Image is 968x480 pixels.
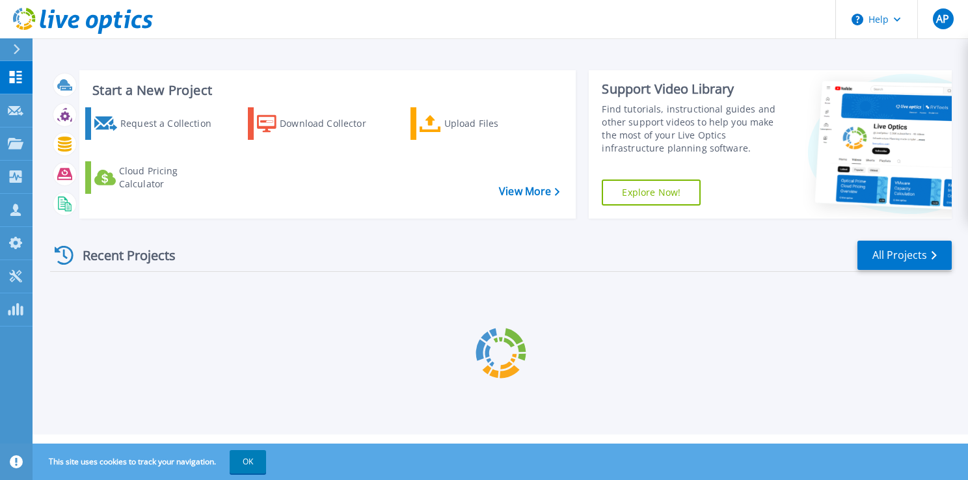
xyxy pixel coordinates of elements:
[248,107,381,140] a: Download Collector
[36,450,266,473] span: This site uses cookies to track your navigation.
[85,161,219,194] a: Cloud Pricing Calculator
[119,165,215,191] div: Cloud Pricing Calculator
[602,180,701,206] a: Explore Now!
[444,111,541,137] div: Upload Files
[857,241,952,270] a: All Projects
[85,107,219,140] a: Request a Collection
[410,107,544,140] a: Upload Files
[50,239,193,271] div: Recent Projects
[936,14,949,24] span: AP
[92,83,559,98] h3: Start a New Project
[120,111,215,137] div: Request a Collection
[602,81,783,98] div: Support Video Library
[230,450,266,473] button: OK
[280,111,378,137] div: Download Collector
[602,103,783,155] div: Find tutorials, instructional guides and other support videos to help you make the most of your L...
[499,185,559,198] a: View More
